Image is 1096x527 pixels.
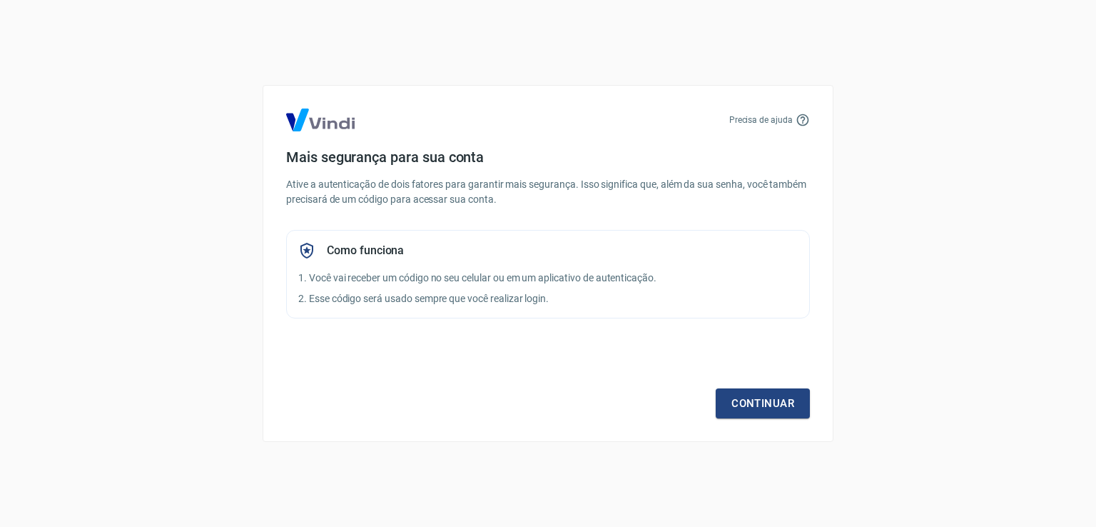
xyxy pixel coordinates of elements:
h5: Como funciona [327,244,404,258]
p: 1. Você vai receber um código no seu celular ou em um aplicativo de autenticação. [298,271,798,286]
p: Ative a autenticação de dois fatores para garantir mais segurança. Isso significa que, além da su... [286,177,810,207]
img: Logo Vind [286,109,355,131]
p: Precisa de ajuda [729,114,793,126]
h4: Mais segurança para sua conta [286,149,810,166]
p: 2. Esse código será usado sempre que você realizar login. [298,291,798,306]
a: Continuar [716,388,810,418]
